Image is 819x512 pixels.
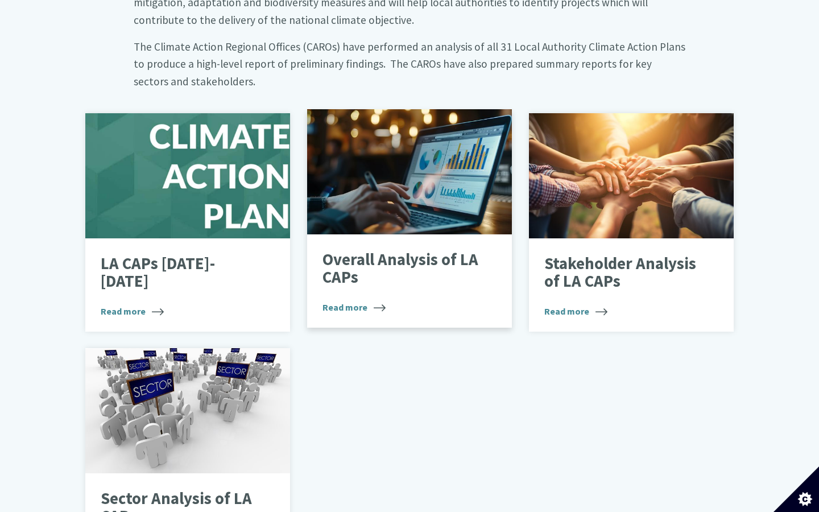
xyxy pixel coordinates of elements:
[101,255,257,291] p: LA CAPs [DATE]-[DATE]
[544,255,701,291] p: Stakeholder Analysis of LA CAPs
[773,466,819,512] button: Set cookie preferences
[529,113,734,332] a: Stakeholder Analysis of LA CAPs Read more
[85,113,290,332] a: LA CAPs [DATE]-[DATE] Read more
[322,300,386,314] span: Read more
[544,304,607,318] span: Read more
[322,251,479,287] p: Overall Analysis of LA CAPs
[101,304,164,318] span: Read more
[134,40,685,88] big: The Climate Action Regional Offices (CAROs) have performed an analysis of all 31 Local Authority ...
[307,109,512,328] a: Overall Analysis of LA CAPs Read more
